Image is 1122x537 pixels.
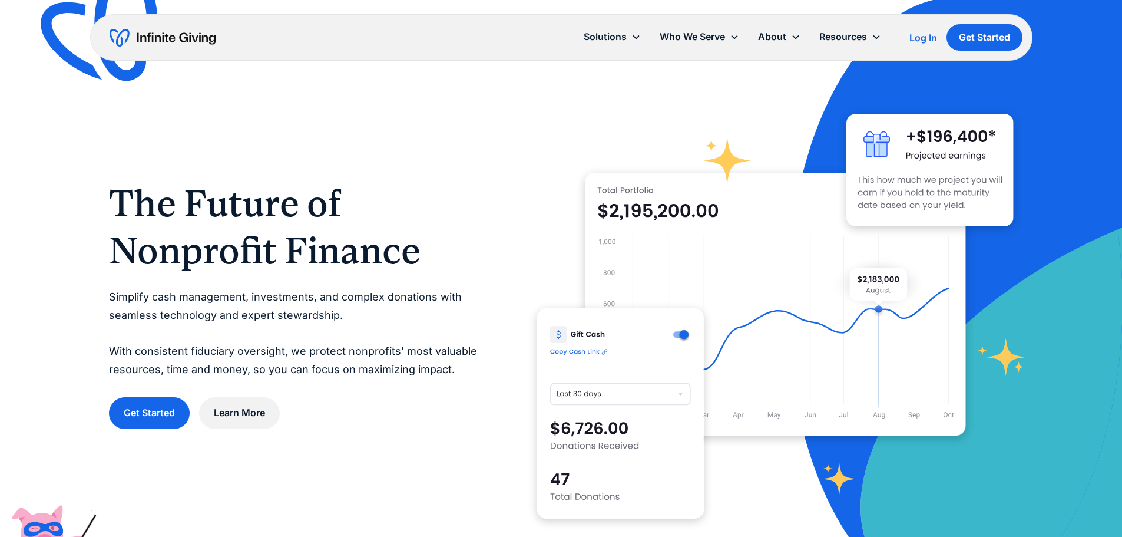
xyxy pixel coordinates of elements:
h1: The Future of Nonprofit Finance [109,180,490,274]
a: home [110,28,216,47]
div: Who We Serve [650,24,749,50]
a: Log In [909,31,937,45]
a: Get Started [946,24,1022,51]
div: About [758,29,786,45]
img: nonprofit donation platform [585,173,966,436]
div: Resources [819,29,867,45]
img: fundraising star [978,338,1025,375]
div: About [749,24,810,50]
a: Learn More [199,397,280,429]
div: Solutions [584,29,627,45]
div: Resources [810,24,891,50]
p: Simplify cash management, investments, and complex donations with seamless technology and expert ... [109,288,490,378]
div: Who We Serve [660,29,725,45]
div: Solutions [574,24,650,50]
img: donation software for nonprofits [537,308,704,519]
div: Log In [909,33,937,42]
a: Get Started [109,397,190,429]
